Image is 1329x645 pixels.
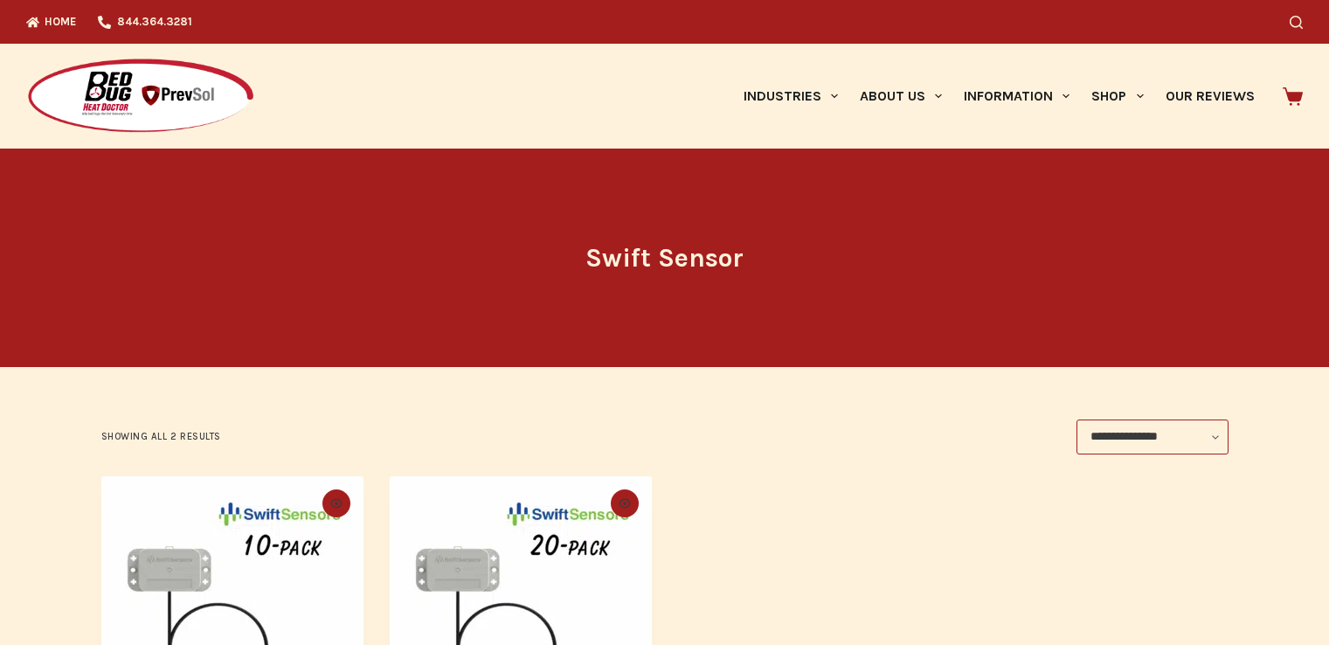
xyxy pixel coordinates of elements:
a: About Us [848,44,952,149]
button: Search [1290,16,1303,29]
a: Shop [1081,44,1154,149]
a: Industries [732,44,848,149]
img: Prevsol/Bed Bug Heat Doctor [26,58,255,135]
a: Our Reviews [1154,44,1265,149]
select: Shop order [1076,420,1229,454]
button: Quick view toggle [611,489,639,517]
a: Information [953,44,1081,149]
nav: Primary [732,44,1265,149]
button: Quick view toggle [322,489,350,517]
p: Showing all 2 results [101,429,222,445]
h1: Swift Sensor [337,239,993,278]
